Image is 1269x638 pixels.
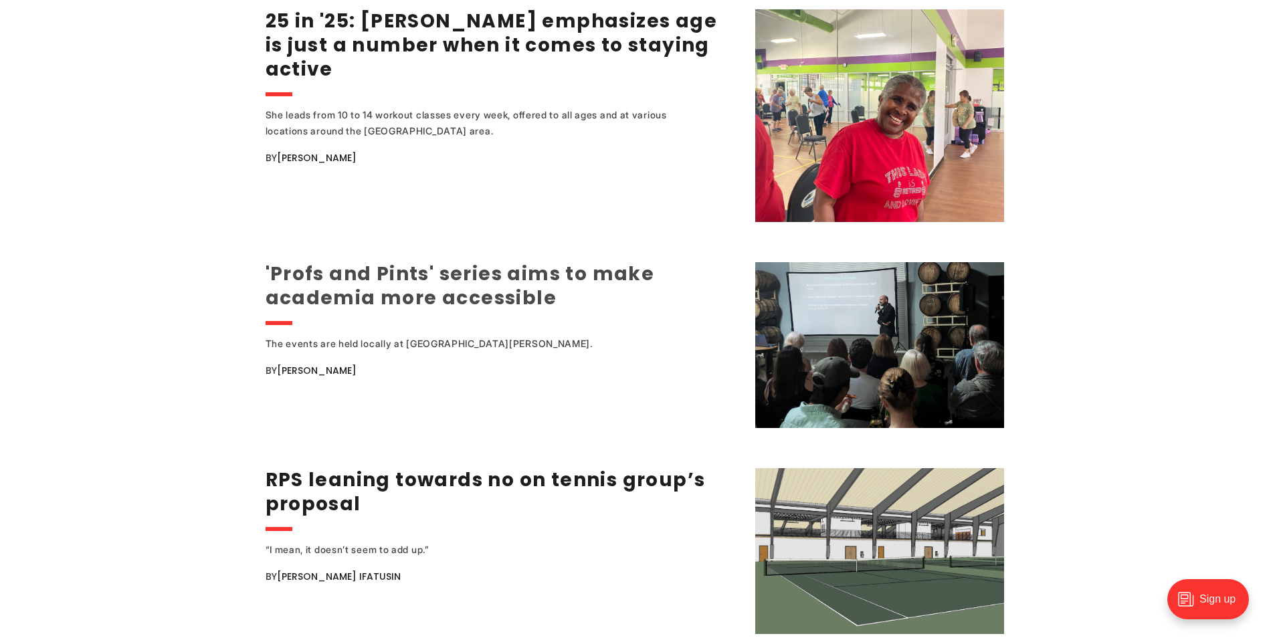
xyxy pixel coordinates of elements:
img: 25 in '25: Debra Sims Fleisher emphasizes age is just a number when it comes to staying active [755,9,1004,222]
div: By [266,150,739,166]
a: [PERSON_NAME] [277,151,357,165]
div: “I mean, it doesn’t seem to add up.” [266,542,700,558]
div: By [266,362,739,379]
a: [PERSON_NAME] [277,364,357,377]
a: 25 in '25: [PERSON_NAME] emphasizes age is just a number when it comes to staying active [266,8,718,82]
div: By [266,568,739,584]
img: 'Profs and Pints' series aims to make academia more accessible [755,262,1004,428]
img: RPS leaning towards no on tennis group’s proposal [755,468,1004,634]
div: She leads from 10 to 14 workout classes every week, offered to all ages and at various locations ... [266,107,700,139]
a: [PERSON_NAME] Ifatusin [277,570,401,583]
a: 'Profs and Pints' series aims to make academia more accessible [266,261,655,311]
iframe: portal-trigger [1156,572,1269,638]
a: RPS leaning towards no on tennis group’s proposal [266,467,706,517]
div: The events are held locally at [GEOGRAPHIC_DATA][PERSON_NAME]. [266,336,700,352]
